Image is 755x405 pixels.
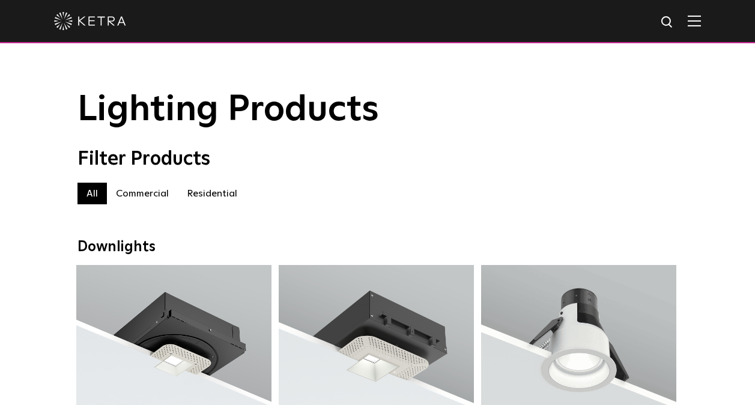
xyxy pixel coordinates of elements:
span: Lighting Products [77,92,379,128]
div: Filter Products [77,148,678,171]
img: ketra-logo-2019-white [54,12,126,30]
label: Residential [178,183,246,204]
img: Hamburger%20Nav.svg [688,15,701,26]
div: Downlights [77,239,678,256]
img: search icon [660,15,675,30]
label: All [77,183,107,204]
label: Commercial [107,183,178,204]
